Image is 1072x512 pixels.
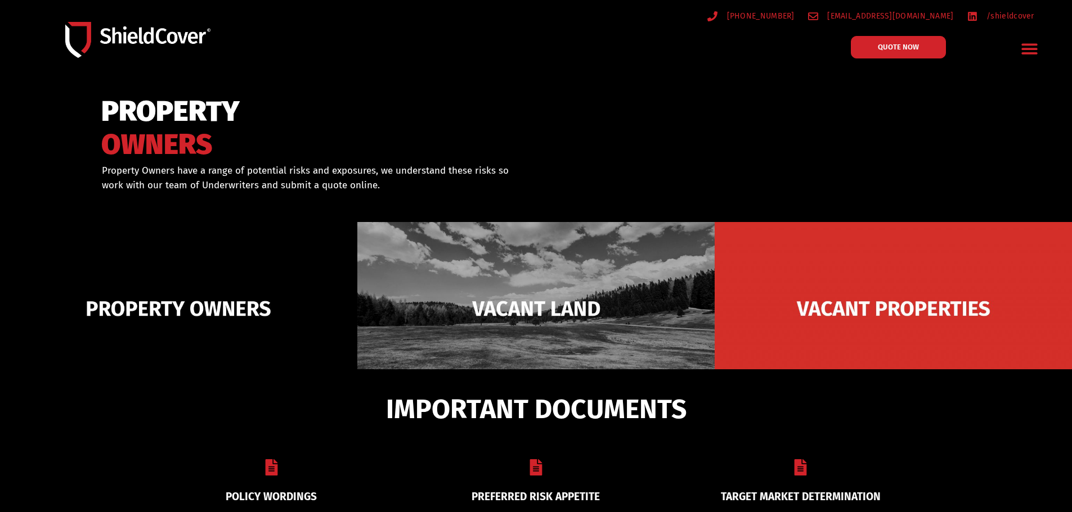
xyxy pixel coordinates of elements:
div: Menu Toggle [1017,35,1043,62]
span: /shieldcover [984,9,1034,23]
a: PREFERRED RISK APPETITE [472,490,600,503]
a: [EMAIL_ADDRESS][DOMAIN_NAME] [808,9,954,23]
a: /shieldcover [967,9,1034,23]
a: QUOTE NOW [851,36,946,58]
a: [PHONE_NUMBER] [707,9,795,23]
span: [EMAIL_ADDRESS][DOMAIN_NAME] [824,9,953,23]
span: IMPORTANT DOCUMENTS [386,398,687,420]
img: Shield-Cover-Underwriting-Australia-logo-full [65,22,210,57]
span: PROPERTY [101,100,240,123]
a: TARGET MARKET DETERMINATION [721,490,881,503]
a: POLICY WORDINGS [226,490,317,503]
img: Vacant Land liability cover [357,222,715,395]
span: QUOTE NOW [878,43,919,51]
p: Property Owners have a range of potential risks and exposures, we understand these risks so work ... [102,164,522,192]
span: [PHONE_NUMBER] [724,9,795,23]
